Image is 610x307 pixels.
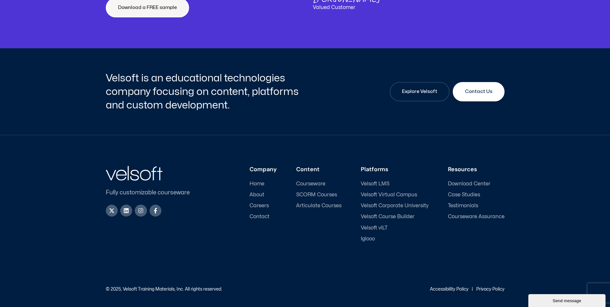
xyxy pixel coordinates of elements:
a: Privacy Policy [476,287,505,291]
a: Careers [250,203,277,209]
span: Case Studies [448,192,480,198]
a: Velsoft Virtual Campus [361,192,429,198]
a: Home [250,181,277,187]
p: | [472,287,473,292]
a: Contact Us [453,82,505,101]
a: Courseware Assurance [448,214,505,220]
a: Testimonials [448,203,505,209]
h3: Content [296,166,341,173]
span: Download a FREE sample [118,4,177,12]
a: SCORM Courses [296,192,341,198]
p: Fully customizable courseware [106,188,200,197]
a: Velsoft vILT [361,225,429,231]
a: Download Center [448,181,505,187]
p: © 2025, Velsoft Training Materials, Inc. All rights reserved. [106,287,222,292]
span: SCORM Courses [296,192,337,198]
span: About [250,192,264,198]
span: Velsoft vILT [361,225,387,231]
a: Velsoft LMS [361,181,429,187]
span: Home [250,181,264,187]
span: Download Center [448,181,490,187]
a: Velsoft Corporate University [361,203,429,209]
span: Contact Us [465,88,492,96]
span: Iglooo [361,236,375,242]
a: Case Studies [448,192,505,198]
span: Careers [250,203,269,209]
span: Courseware [296,181,325,187]
a: Courseware [296,181,341,187]
a: Iglooo [361,236,429,242]
span: Contact [250,214,269,220]
h2: Velsoft is an educational technologies company focusing on content, platforms and custom developm... [106,71,304,112]
a: About [250,192,277,198]
h3: Platforms [361,166,429,173]
span: Explore Velsoft [402,88,437,96]
span: Testimonials [448,203,478,209]
a: Articulate Courses [296,203,341,209]
h3: Company [250,166,277,173]
a: Accessibility Policy [430,287,469,291]
a: Velsoft Course Builder [361,214,429,220]
h3: Resources [448,166,505,173]
a: Explore Velsoft [390,82,450,101]
span: Velsoft Course Builder [361,214,414,220]
p: Valued Customer [313,5,476,10]
span: Velsoft Virtual Campus [361,192,417,198]
span: Velsoft LMS [361,181,389,187]
a: Contact [250,214,277,220]
iframe: chat widget [528,293,607,307]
